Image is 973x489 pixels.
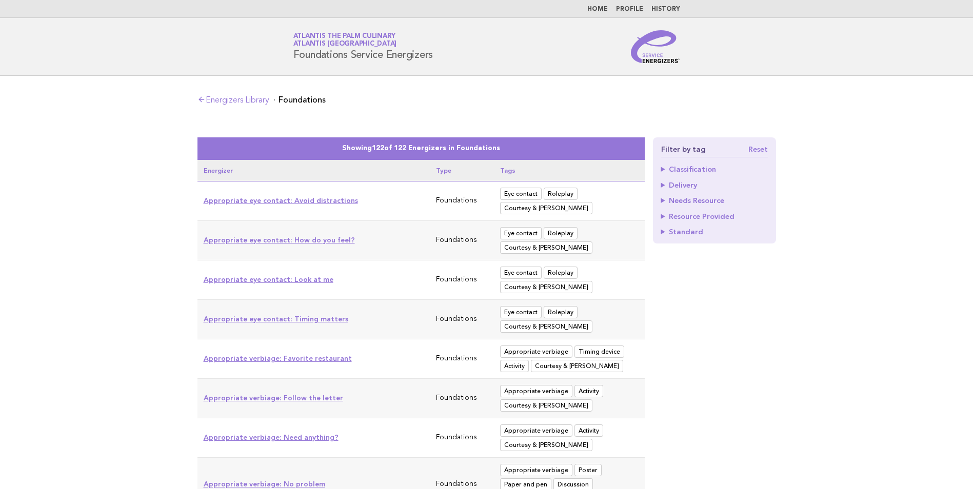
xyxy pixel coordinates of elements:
[204,315,348,323] a: Appropriate eye contact: Timing matters
[500,385,572,397] span: Appropriate verbiage
[204,433,339,441] a: Appropriate verbiage: Need anything?
[293,33,397,47] a: Atlantis The Palm CulinaryAtlantis [GEOGRAPHIC_DATA]
[500,202,592,214] span: Courtesy & Manners
[500,360,529,372] span: Activity
[204,354,352,362] a: Appropriate verbiage: Favorite restaurant
[748,146,768,153] a: Reset
[430,260,494,300] td: Foundations
[500,424,572,437] span: Appropriate verbiage
[500,464,572,476] span: Appropriate verbiage
[430,160,494,181] th: Type
[204,480,325,488] a: Appropriate verbiage: No problem
[574,345,624,358] span: Timing device
[430,181,494,221] td: Foundations
[544,306,578,318] span: Roleplay
[430,379,494,418] td: Foundations
[500,188,542,200] span: Eye contact
[631,30,680,63] img: Service Energizers
[204,394,343,402] a: Appropriate verbiage: Follow the letter
[197,137,645,160] caption: Showing of 122 Energizers in Foundations
[661,228,768,235] summary: Standard
[293,41,397,48] span: Atlantis [GEOGRAPHIC_DATA]
[661,166,768,173] summary: Classification
[204,275,333,283] a: Appropriate eye contact: Look at me
[372,145,384,152] span: 122
[661,197,768,204] summary: Needs Resource
[500,306,542,318] span: Eye contact
[544,227,578,239] span: Roleplay
[574,385,603,397] span: Activity
[500,399,592,412] span: Courtesy & Manners
[204,196,358,205] a: Appropriate eye contact: Avoid distractions
[574,464,602,476] span: Poster
[661,146,768,157] h4: Filter by tag
[430,221,494,260] td: Foundations
[661,181,768,189] summary: Delivery
[587,6,608,12] a: Home
[544,267,578,279] span: Roleplay
[273,96,326,104] li: Foundations
[500,320,592,333] span: Courtesy & Manners
[531,360,623,372] span: Courtesy & Manners
[430,418,494,458] td: Foundations
[500,267,542,279] span: Eye contact
[430,339,494,379] td: Foundations
[500,227,542,239] span: Eye contact
[430,300,494,339] td: Foundations
[197,96,269,105] a: Energizers Library
[616,6,643,12] a: Profile
[500,281,592,293] span: Courtesy & Manners
[661,213,768,220] summary: Resource Provided
[204,236,355,244] a: Appropriate eye contact: How do you feel?
[544,188,578,200] span: Roleplay
[500,345,572,358] span: Appropriate verbiage
[651,6,680,12] a: History
[293,33,433,60] h1: Foundations Service Energizers
[500,241,592,254] span: Courtesy & Manners
[197,160,430,181] th: Energizer
[494,160,644,181] th: Tags
[574,424,603,437] span: Activity
[500,439,592,451] span: Courtesy & Manners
